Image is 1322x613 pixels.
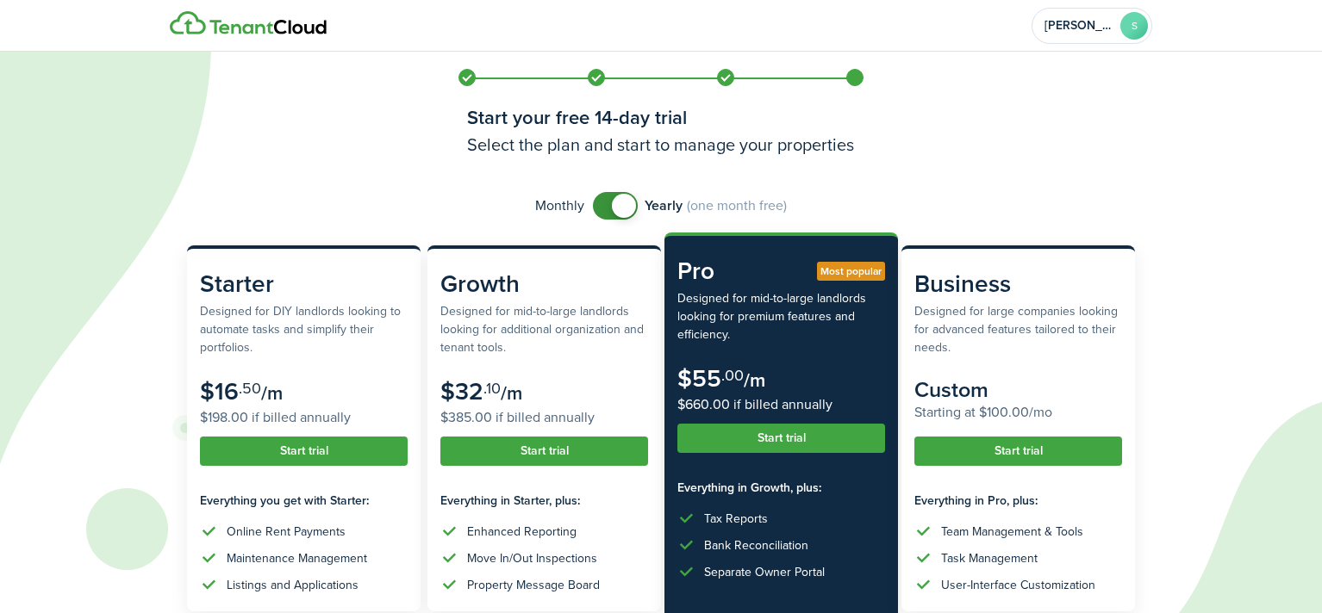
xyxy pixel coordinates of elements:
[941,523,1083,541] div: Team Management & Tools
[440,492,648,510] subscription-pricing-card-features-title: Everything in Starter, plus:
[820,263,882,279] span: Most popular
[677,424,885,453] button: Start trial
[440,266,648,302] subscription-pricing-card-title: Growth
[227,549,367,567] div: Maintenance Management
[467,103,855,132] h1: Start your free 14-day trial
[467,576,600,594] div: Property Message Board
[467,523,577,541] div: Enhanced Reporting
[261,379,283,407] subscription-pricing-card-price-period: /m
[677,394,885,415] subscription-pricing-card-price-annual: $660.00 if billed annually
[914,302,1122,356] subscription-pricing-card-description: Designed for large companies looking for advanced features tailored to their needs.
[914,266,1122,302] subscription-pricing-card-title: Business
[467,549,597,567] div: Move In/Out Inspections
[677,289,885,344] subscription-pricing-card-description: Designed for mid-to-large landlords looking for premium features and efficiency.
[677,361,721,396] subscription-pricing-card-price-amount: $55
[440,374,483,409] subscription-pricing-card-price-amount: $32
[501,379,522,407] subscription-pricing-card-price-period: /m
[1032,8,1152,44] button: Open menu
[440,437,648,466] button: Start trial
[744,366,765,394] subscription-pricing-card-price-period: /m
[467,132,855,158] h3: Select the plan and start to manage your properties
[1045,20,1113,32] span: Sara
[1120,12,1148,40] avatar-text: S
[914,374,988,406] subscription-pricing-card-price-amount: Custom
[941,576,1095,594] div: User-Interface Customization
[200,302,408,356] subscription-pricing-card-description: Designed for DIY landlords looking to automate tasks and simplify their portfolios.
[200,266,408,302] subscription-pricing-card-title: Starter
[440,302,648,356] subscription-pricing-card-description: Designed for mid-to-large landlords looking for additional organization and tenant tools.
[677,479,885,497] subscription-pricing-card-features-title: Everything in Growth, plus:
[227,523,346,541] div: Online Rent Payments
[941,549,1038,567] div: Task Management
[200,437,408,466] button: Start trial
[914,492,1122,510] subscription-pricing-card-features-title: Everything in Pro, plus:
[239,377,261,399] subscription-pricing-card-price-cents: .50
[200,492,408,510] subscription-pricing-card-features-title: Everything you get with Starter:
[704,510,768,528] div: Tax Reports
[200,407,408,428] subscription-pricing-card-price-annual: $198.00 if billed annually
[483,377,501,399] subscription-pricing-card-price-cents: .10
[440,407,648,428] subscription-pricing-card-price-annual: $385.00 if billed annually
[227,576,359,594] div: Listings and Applications
[704,563,825,581] div: Separate Owner Portal
[200,374,239,409] subscription-pricing-card-price-amount: $16
[677,253,885,289] subscription-pricing-card-title: Pro
[721,364,744,387] subscription-pricing-card-price-cents: .00
[704,536,808,554] div: Bank Reconciliation
[535,195,584,216] span: Monthly
[914,437,1122,466] button: Start trial
[914,402,1122,423] subscription-pricing-card-price-annual: Starting at $100.00/mo
[170,11,327,35] img: Logo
